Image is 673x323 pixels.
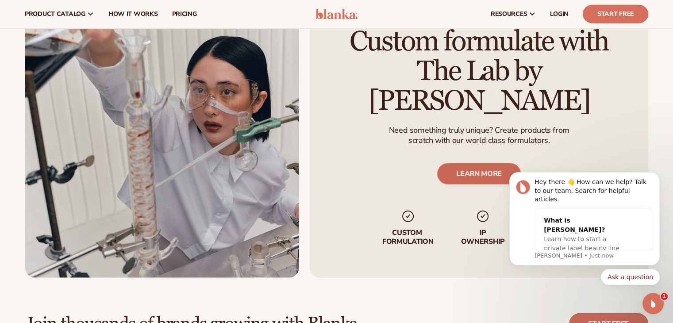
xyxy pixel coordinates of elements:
span: LOGIN [550,11,569,18]
p: Custom formulation [380,229,435,246]
h2: Custom formulate with The Lab by [PERSON_NAME] [335,27,623,116]
span: product catalog [25,11,85,18]
p: scratch with our world class formulators. [388,135,569,146]
p: IP Ownership [460,229,505,246]
a: Start Free [583,5,648,23]
span: resources [491,11,527,18]
span: pricing [172,11,196,18]
iframe: Intercom notifications message [496,152,673,299]
span: 1 [661,293,668,300]
a: LEARN MORE [437,164,521,185]
img: logo [315,9,358,19]
p: Need something truly unique? Create products from [388,125,569,135]
iframe: Intercom live chat [642,293,664,314]
img: checkmark_svg [476,210,490,224]
span: How It Works [108,11,158,18]
img: checkmark_svg [400,210,415,224]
